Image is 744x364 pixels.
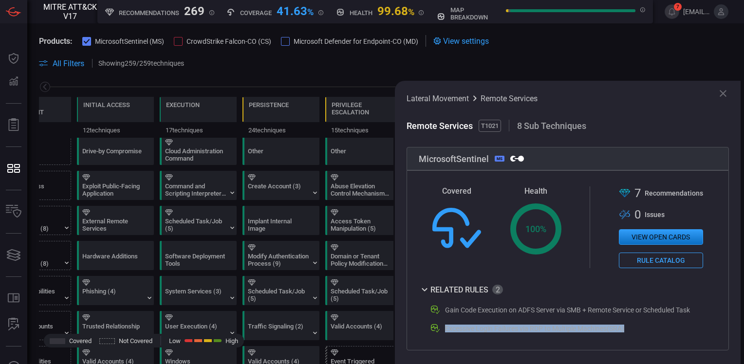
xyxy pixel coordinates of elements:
div: T1189: Drive-by Compromise [77,136,154,165]
div: T1059: Command and Scripting Interpreter [160,171,237,200]
span: Lateral Movement [407,94,469,103]
span: Covered [69,337,92,345]
button: Detections [2,70,25,93]
div: 100 % [510,203,561,255]
span: Remote Services [407,121,475,131]
div: T1199: Trusted Relationship [77,311,154,340]
span: 8 Sub Techniques [517,121,586,131]
div: Scheduled Task/Job (5) [248,288,309,302]
button: CrowdStrike Falcon-CO (CS) [174,36,271,46]
button: Rule Catalog [619,253,703,268]
div: Implant Internal Image [248,218,309,232]
div: Cloud Administration Command [165,147,226,162]
div: T1484: Domain or Tenant Policy Modification [325,241,402,270]
div: Scheduled Task/Job (5) [331,288,391,302]
h5: Coverage [240,9,272,17]
span: MicrosoftSentinel (MS) [95,37,164,45]
div: 269 [184,4,205,16]
div: Create Account (3) [248,182,309,197]
div: Abuse Elevation Control Mechanism (6) [331,182,391,197]
button: ALERT ANALYSIS [2,313,25,336]
span: [EMAIL_ADDRESS][DOMAIN_NAME] [683,8,710,16]
div: Valid Accounts (4) [331,323,391,337]
div: 24 techniques [242,122,319,138]
div: 15 techniques [325,122,402,138]
div: Privilege Escalation [332,101,396,116]
p: Showing 259 / 259 techniques [98,59,184,67]
div: Other [331,147,391,162]
div: T1569: System Services [160,276,237,305]
span: All Filters [53,59,84,68]
span: High [225,337,238,345]
div: Modify Authentication Process (9) [248,253,309,267]
div: Access Token Manipulation (5) [331,218,391,232]
div: T1134: Access Token Manipulation [325,206,402,235]
span: MITRE ATT&CK V17 [43,2,97,21]
div: Trusted Relationship [82,323,143,337]
div: T1205: Traffic Signaling [242,311,319,340]
div: Drive-by Compromise [82,147,143,162]
div: Execution [166,101,200,109]
button: MITRE - Detection Posture [2,157,25,180]
div: Command and Scripting Interpreter (12) [165,182,226,197]
div: Persistence [249,101,289,109]
div: T1200: Hardware Additions [77,241,154,270]
div: T1136: Create Account [242,171,319,200]
button: Cards [2,243,25,267]
span: 7 [634,186,641,200]
div: T1133: External Remote Services [77,206,154,235]
div: T1072: Software Deployment Tools [160,241,237,270]
div: Gain Code Execution on ADFS Server via SMB + Remote Service or Scheduled Task [445,306,690,314]
div: T1548: Abuse Elevation Control Mechanism [325,171,402,200]
div: T1190: Exploit Public-Facing Application [77,171,154,200]
div: TA0001: Initial Access [77,97,154,138]
button: 7 [665,4,679,19]
div: Traffic Signaling (2) [248,323,309,337]
div: Phishing (4) [82,288,143,302]
div: Scheduled Task/Job (5) [165,218,226,232]
div: 17 techniques [160,122,237,138]
div: Exploit Public-Facing Application [82,182,143,197]
div: 12 techniques [77,122,154,138]
span: T1021 [479,120,501,132]
div: T1053: Scheduled Task/Job [242,276,319,305]
div: T1525: Implant Internal Image [242,206,319,235]
span: Low [169,337,181,345]
div: Domain or Tenant Policy Modification (2) [331,253,391,267]
span: % [408,7,414,17]
button: Rule Catalog [2,287,25,310]
div: T1204: User Execution [160,311,237,340]
div: T1651: Cloud Administration Command [160,136,237,165]
span: 7 [674,3,682,11]
button: Dashboard [2,47,25,70]
span: % [307,7,314,17]
div: Software Deployment Tools [165,253,226,267]
button: Reports [2,113,25,137]
div: TA0004: Privilege Escalation [325,97,402,138]
div: Other [248,147,309,162]
span: Covered [442,186,471,196]
div: User Execution (4) [165,323,226,337]
div: T1556: Modify Authentication Process [242,241,319,270]
div: T1566: Phishing [77,276,154,305]
span: View settings [443,36,489,46]
div: External Remote Services [82,218,143,232]
button: View open cards [619,229,703,245]
button: Related Rules [419,284,503,295]
span: 0 [634,208,641,221]
div: System Services (3) [165,288,226,302]
div: MS [495,156,504,162]
h5: map breakdown [450,6,502,21]
div: Excessive Login Failures via RDP to Multiple Machines(SRA) [445,325,624,332]
span: Remote Services [481,94,538,103]
span: Microsoft Defender for Endpoint-CO (MD) [294,37,418,45]
div: 99.68 [377,4,414,16]
span: CrowdStrike Falcon-CO (CS) [186,37,271,45]
div: TA0003: Persistence [242,97,319,138]
div: TA0002: Execution [160,97,237,138]
div: Other [325,136,402,165]
button: Microsoft Defender for Endpoint-CO (MD) [281,36,418,46]
span: Issue s [645,211,665,218]
span: Not Covered [119,337,152,345]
